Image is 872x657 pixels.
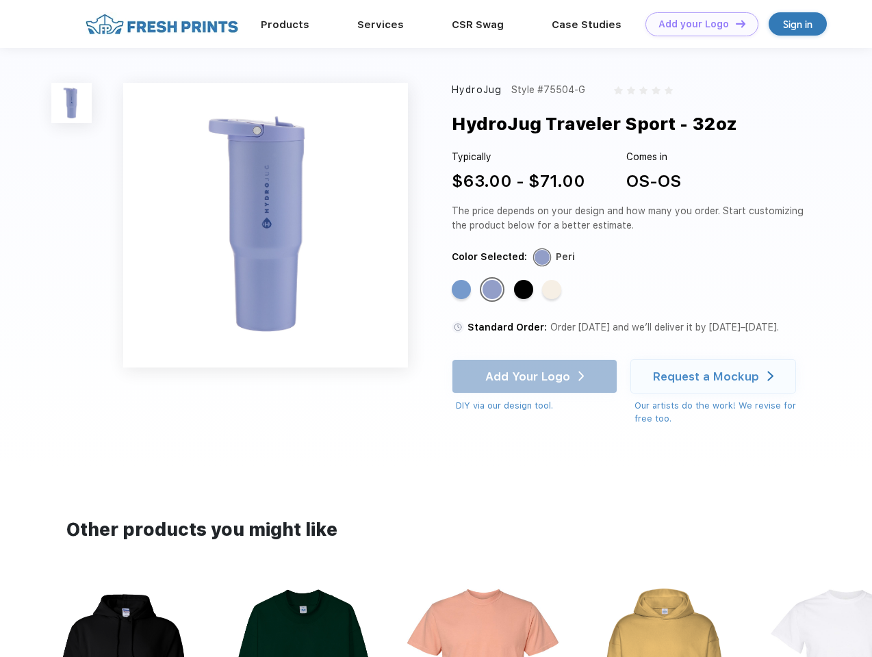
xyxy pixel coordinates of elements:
[452,250,527,264] div: Color Selected:
[467,322,547,333] span: Standard Order:
[66,517,805,543] div: Other products you might like
[456,399,617,413] div: DIY via our design tool.
[652,86,660,94] img: gray_star.svg
[626,169,681,194] div: OS-OS
[767,371,773,381] img: white arrow
[81,12,242,36] img: fo%20logo%202.webp
[653,370,759,383] div: Request a Mockup
[123,83,408,368] img: func=resize&h=640
[550,322,779,333] span: Order [DATE] and we’ll deliver it by [DATE]–[DATE].
[658,18,729,30] div: Add your Logo
[452,83,502,97] div: HydroJug
[452,280,471,299] div: Light Blue
[51,83,92,123] img: func=resize&h=100
[452,321,464,333] img: standard order
[626,150,681,164] div: Comes in
[452,111,737,137] div: HydroJug Traveler Sport - 32oz
[634,399,809,426] div: Our artists do the work! We revise for free too.
[483,280,502,299] div: Peri
[261,18,309,31] a: Products
[452,204,809,233] div: The price depends on your design and how many you order. Start customizing the product below for ...
[556,250,575,264] div: Peri
[452,169,585,194] div: $63.00 - $71.00
[736,20,745,27] img: DT
[514,280,533,299] div: Black
[614,86,622,94] img: gray_star.svg
[665,86,673,94] img: gray_star.svg
[627,86,635,94] img: gray_star.svg
[769,12,827,36] a: Sign in
[783,16,812,32] div: Sign in
[542,280,561,299] div: Cream
[452,150,585,164] div: Typically
[511,83,585,97] div: Style #75504-G
[639,86,647,94] img: gray_star.svg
